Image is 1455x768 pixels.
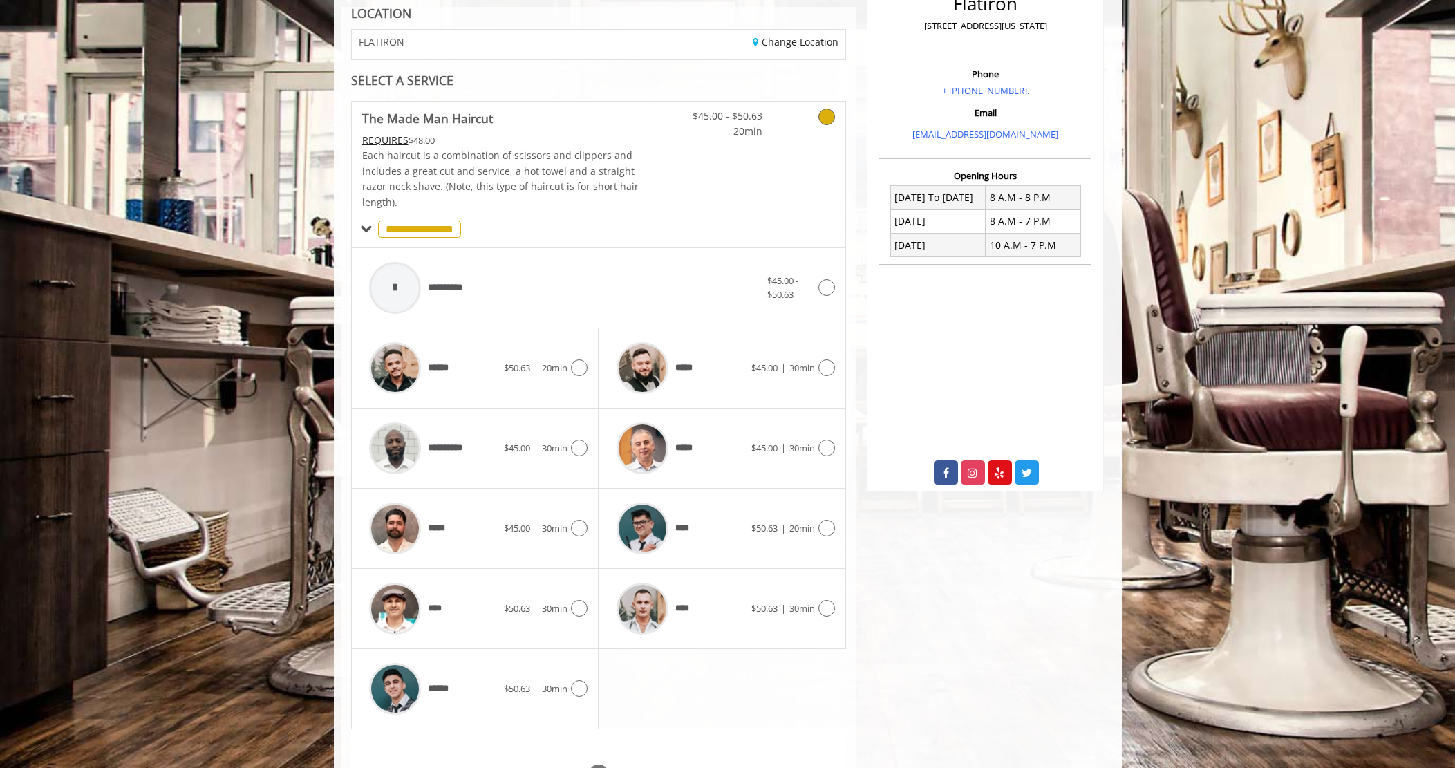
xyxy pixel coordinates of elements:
span: | [534,362,538,374]
b: LOCATION [351,5,411,21]
span: 30min [789,442,815,454]
span: | [534,682,538,695]
span: | [781,602,786,615]
span: 30min [542,682,567,695]
span: $50.63 [504,362,530,374]
td: 8 A.M - 7 P.M [986,209,1081,233]
div: $48.00 [362,133,640,148]
span: | [781,362,786,374]
td: 10 A.M - 7 P.M [986,234,1081,257]
span: Each haircut is a combination of scissors and clippers and includes a great cut and service, a ho... [362,149,639,208]
p: [STREET_ADDRESS][US_STATE] [883,19,1088,33]
span: $45.00 [751,362,778,374]
span: 30min [542,442,567,454]
span: | [534,522,538,534]
a: + [PHONE_NUMBER]. [942,84,1029,97]
span: 30min [789,362,815,374]
span: $50.63 [504,682,530,695]
span: $45.00 [504,442,530,454]
span: $50.63 [751,522,778,534]
h3: Email [883,108,1088,118]
span: | [534,442,538,454]
h3: Opening Hours [879,171,1091,180]
span: | [534,602,538,615]
span: $50.63 [504,602,530,615]
span: $45.00 [751,442,778,454]
b: The Made Man Haircut [362,109,493,128]
span: $45.00 - $50.63 [681,109,762,124]
td: 8 A.M - 8 P.M [986,186,1081,209]
h3: Phone [883,69,1088,79]
div: SELECT A SERVICE [351,74,847,87]
span: $45.00 - $50.63 [767,274,798,301]
span: 30min [789,602,815,615]
span: | [781,442,786,454]
span: $50.63 [751,602,778,615]
td: [DATE] [890,234,986,257]
span: 20min [542,362,567,374]
span: 20min [681,124,762,139]
a: [EMAIL_ADDRESS][DOMAIN_NAME] [912,128,1058,140]
span: 30min [542,602,567,615]
span: This service needs some Advance to be paid before we block your appointment [362,133,409,147]
td: [DATE] To [DATE] [890,186,986,209]
span: 20min [789,522,815,534]
span: $45.00 [504,522,530,534]
span: FLATIRON [359,37,404,47]
span: 30min [542,522,567,534]
td: [DATE] [890,209,986,233]
span: | [781,522,786,534]
a: Change Location [753,35,838,48]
